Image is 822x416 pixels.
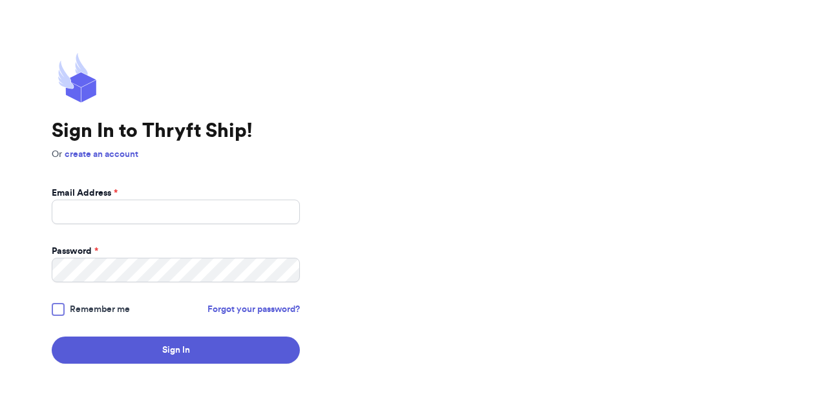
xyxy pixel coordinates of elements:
a: Forgot your password? [207,303,300,316]
span: Remember me [70,303,130,316]
button: Sign In [52,337,300,364]
p: Or [52,148,300,161]
h1: Sign In to Thryft Ship! [52,120,300,143]
label: Email Address [52,187,118,200]
a: create an account [65,150,138,159]
label: Password [52,245,98,258]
